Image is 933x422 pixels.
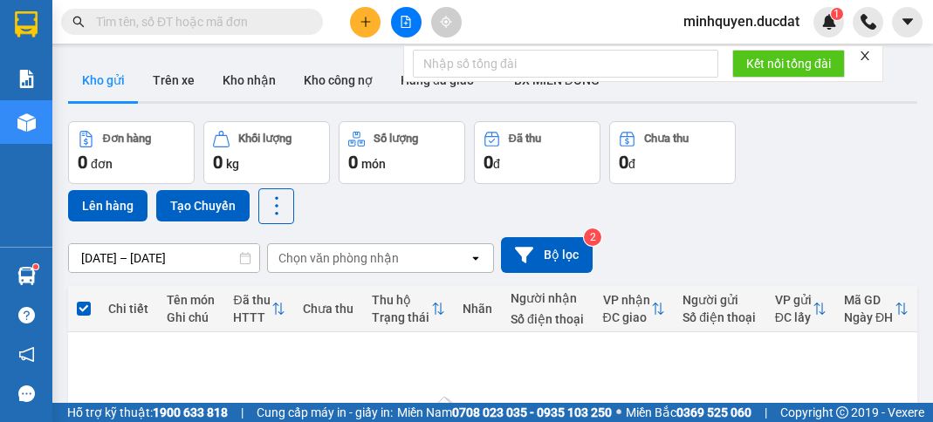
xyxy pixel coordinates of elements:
span: Hỗ trợ kỹ thuật: [67,403,228,422]
button: aim [431,7,462,37]
input: Nhập số tổng đài [413,50,718,78]
span: kg [226,157,239,171]
button: Khối lượng0kg [203,121,330,184]
th: Toggle SortBy [363,286,454,332]
button: Kho công nợ [290,59,387,101]
span: Kết nối tổng đài [746,54,831,73]
div: ĐC lấy [775,310,813,324]
span: 1 [834,8,840,20]
strong: 0708 023 035 - 0935 103 250 [452,405,612,419]
div: Ngày ĐH [844,310,895,324]
span: aim [440,16,452,28]
sup: 1 [33,264,38,269]
span: Cung cấp máy in - giấy in: [257,403,393,422]
div: Ghi chú [167,310,216,324]
span: caret-down [900,14,916,30]
div: VP nhận [603,293,652,307]
button: file-add [391,7,422,37]
div: Đã thu [509,133,541,145]
button: Kho nhận [209,59,290,101]
button: Bộ lọc [501,237,593,273]
button: Kết nối tổng đài [732,50,845,78]
div: Số điện thoại [511,312,586,326]
span: | [765,403,767,422]
button: Trên xe [139,59,209,101]
div: HTTT [233,310,271,324]
span: món [361,157,386,171]
span: file-add [400,16,412,28]
th: Toggle SortBy [835,286,917,332]
strong: 0369 525 060 [676,405,751,419]
img: phone-icon [861,14,876,30]
button: Chưa thu0đ [609,121,736,184]
button: caret-down [892,7,923,37]
div: Số lượng [374,133,418,145]
span: copyright [836,406,848,419]
img: icon-new-feature [821,14,837,30]
svg: open [469,251,483,265]
div: Khối lượng [238,133,292,145]
span: close [859,50,871,62]
th: Toggle SortBy [766,286,835,332]
span: | [241,403,244,422]
div: Đơn hàng [103,133,151,145]
div: Chi tiết [108,302,149,316]
span: đ [493,157,500,171]
span: 0 [213,152,223,173]
input: Select a date range. [69,244,259,272]
div: Chưa thu [303,302,354,316]
div: Tên món [167,293,216,307]
div: Chọn văn phòng nhận [278,249,399,267]
button: Kho gửi [68,59,139,101]
span: search [72,16,85,28]
button: Đã thu0đ [474,121,600,184]
div: VP gửi [775,293,813,307]
div: ĐC giao [603,310,652,324]
span: 0 [348,152,358,173]
div: Số điện thoại [683,310,758,324]
span: plus [360,16,372,28]
div: Nhãn [463,302,493,316]
img: logo-vxr [15,11,38,37]
span: ⚪️ [616,409,621,416]
button: Tạo Chuyến [156,190,250,221]
button: Đơn hàng0đơn [68,121,195,184]
sup: 1 [831,8,843,20]
span: message [18,385,35,402]
span: Miền Bắc [626,403,751,422]
button: Số lượng0món [339,121,465,184]
span: minhquyen.ducdat [669,10,813,32]
span: đ [628,157,635,171]
strong: 1900 633 818 [153,405,228,419]
span: 0 [484,152,493,173]
button: Lên hàng [68,190,147,221]
img: solution-icon [17,70,36,88]
div: Mã GD [844,293,895,307]
img: warehouse-icon [17,267,36,285]
div: Người gửi [683,293,758,307]
span: 0 [78,152,87,173]
div: Người nhận [511,291,586,305]
span: notification [18,346,35,363]
div: Thu hộ [372,293,431,307]
span: 0 [619,152,628,173]
span: đơn [91,157,113,171]
button: Hàng đã giao [387,59,488,101]
th: Toggle SortBy [594,286,675,332]
div: Trạng thái [372,310,431,324]
input: Tìm tên, số ĐT hoặc mã đơn [96,12,302,31]
button: plus [350,7,381,37]
div: Đã thu [233,293,271,307]
sup: 2 [584,228,601,246]
div: Chưa thu [644,133,689,145]
span: Miền Nam [397,403,612,422]
th: Toggle SortBy [224,286,293,332]
span: question-circle [18,307,35,323]
img: warehouse-icon [17,113,36,132]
